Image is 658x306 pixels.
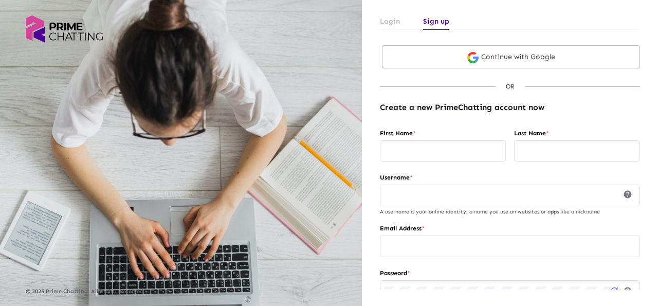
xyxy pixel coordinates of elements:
[380,223,640,234] label: Email Address
[380,267,640,279] label: Password
[620,186,635,202] button: help
[623,286,632,296] span: help
[382,45,640,68] a: Continue with Google
[514,128,640,139] label: Last Name
[380,102,640,112] h4: Create a new PrimeChatting account now
[623,190,632,199] span: help
[467,52,479,63] img: google-login.svg
[380,172,640,183] label: Username
[380,128,506,139] label: First Name
[496,81,525,92] div: OR
[610,287,619,295] img: eye-off.svg
[26,289,336,295] p: © 2025 Prime Chatting. All Rights Reserved.
[607,283,622,298] button: Hide password
[380,13,400,30] a: Login
[26,15,103,43] img: logo
[423,13,449,30] a: Sign up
